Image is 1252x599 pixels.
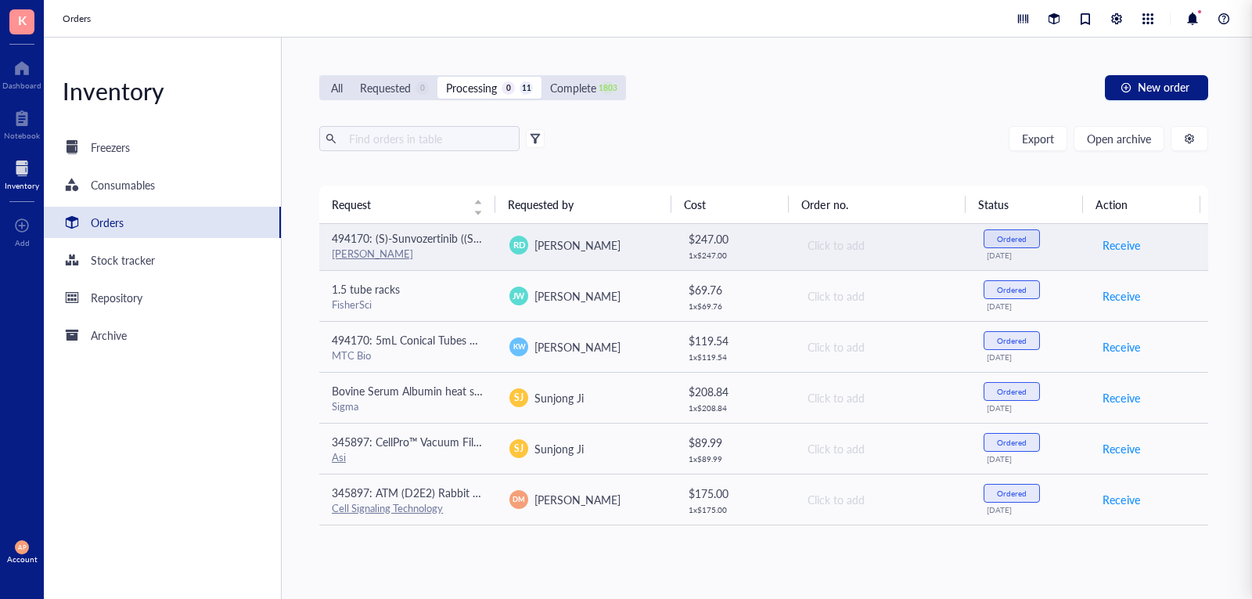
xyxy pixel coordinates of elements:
div: Archive [91,327,127,344]
span: 345897: ATM (D2E2) Rabbit mAb [332,485,495,500]
span: Export [1022,132,1054,145]
div: Account [7,554,38,564]
button: Receive [1102,283,1140,309]
div: Ordered [997,438,1027,447]
span: Receive [1103,287,1139,305]
th: Cost [671,186,789,223]
div: 1 x $ 89.99 [689,454,780,464]
td: Click to add [793,423,971,474]
span: JW [513,290,525,302]
a: Orders [44,207,281,238]
button: Receive [1102,334,1140,359]
div: $ 69.76 [689,281,780,298]
div: Requested [360,79,411,96]
span: Bovine Serum Albumin heat shock fraction, pH 7, ≥98% [332,383,601,399]
div: Add [15,238,30,247]
input: Find orders in table [343,127,513,150]
button: Export [1009,126,1067,151]
a: Inventory [5,156,39,190]
div: segmented control [319,75,626,100]
a: Repository [44,282,281,313]
div: Orders [91,214,124,231]
a: Archive [44,319,281,351]
span: New order [1138,81,1189,93]
span: Receive [1103,440,1139,457]
div: Processing [446,79,497,96]
span: Receive [1103,389,1139,406]
div: $ 208.84 [689,383,780,400]
span: 1.5 tube racks [332,281,400,297]
span: [PERSON_NAME] [534,288,621,304]
div: $ 89.99 [689,434,780,451]
div: 1 x $ 247.00 [689,251,780,260]
span: [PERSON_NAME] [534,339,621,355]
th: Action [1083,186,1200,223]
th: Order no. [789,186,965,223]
button: New order [1105,75,1208,100]
button: Receive [1102,436,1140,461]
span: Sunjong Ji [534,390,584,406]
span: Receive [1103,491,1139,508]
div: Dashboard [2,81,41,90]
span: Request [332,196,464,213]
span: SJ [514,442,523,456]
div: 0 [416,81,429,95]
span: KW [513,341,525,352]
td: Click to add [793,474,971,525]
td: Click to add [793,270,971,321]
div: [DATE] [987,251,1077,260]
button: Receive [1102,385,1140,410]
div: $ 175.00 [689,485,780,502]
span: 345897: CellPro™ Vacuum Filtration Flasks PES Membrane, 12/Case - 250 mL [332,434,708,449]
span: Receive [1103,338,1139,355]
div: 1803 [601,81,614,95]
span: AP [18,543,26,550]
td: Click to add [793,321,971,372]
div: 1 x $ 119.54 [689,352,780,362]
div: Ordered [997,387,1027,396]
div: [DATE] [987,301,1077,311]
span: 494170: 5mL Conical Tubes 500/CS [332,332,506,348]
div: 1 x $ 208.84 [689,403,780,413]
a: Dashboard [2,56,41,90]
a: Consumables [44,169,281,200]
th: Requested by [495,186,671,223]
button: Receive [1102,233,1140,258]
div: Ordered [997,285,1027,294]
span: Open archive [1087,132,1151,145]
div: Ordered [997,336,1027,345]
div: Inventory [5,181,39,190]
span: Receive [1103,236,1139,254]
div: All [331,79,343,96]
div: Inventory [44,75,281,106]
div: 11 [520,81,533,95]
div: Stock tracker [91,251,155,269]
button: Open archive [1074,126,1164,151]
a: Cell Signaling Technology [332,500,443,515]
div: $ 119.54 [689,332,780,349]
div: Complete [550,79,596,96]
div: Repository [91,289,142,306]
div: MTC Bio [332,348,484,363]
div: $ 247.00 [689,230,780,247]
div: [DATE] [987,505,1077,514]
div: Ordered [997,489,1027,498]
a: Asi [332,449,346,464]
td: Click to add [793,219,971,270]
div: Notebook [4,131,40,140]
div: 0 [502,81,515,95]
th: Status [966,186,1083,223]
div: Freezers [91,139,130,156]
th: Request [319,186,495,223]
div: Click to add [808,338,959,355]
div: Click to add [808,440,959,457]
div: Click to add [808,236,959,254]
div: Click to add [808,491,959,508]
a: Freezers [44,132,281,163]
a: [PERSON_NAME] [332,246,413,261]
div: Ordered [997,234,1027,244]
div: [DATE] [987,454,1077,464]
div: Consumables [91,176,155,193]
div: 1 x $ 175.00 [689,505,780,514]
button: Receive [1102,487,1140,512]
